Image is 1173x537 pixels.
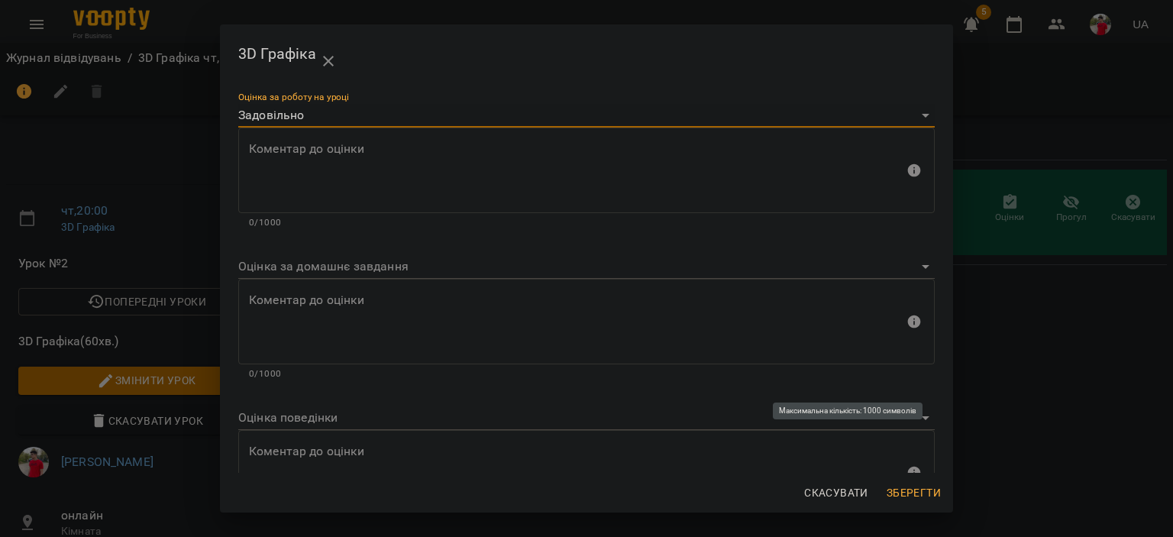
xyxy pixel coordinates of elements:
span: Зберегти [887,484,941,502]
div: Максимальна кількість: 1000 символів [238,128,935,230]
span: Скасувати [804,484,868,502]
button: close [310,43,347,79]
button: Скасувати [798,479,874,506]
div: Максимальна кількість: 1000 символів [238,279,935,381]
div: Задовільно [238,104,935,128]
h2: 3D Графіка [238,37,935,73]
button: Зберегти [881,479,947,506]
label: Оцінка за роботу на уроці [238,92,349,102]
p: 0/1000 [249,215,924,231]
p: 0/1000 [249,367,924,382]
